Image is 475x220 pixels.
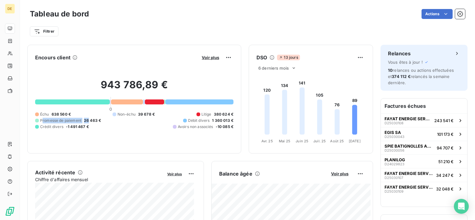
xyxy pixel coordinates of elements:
span: 26 463 € [84,118,101,123]
span: FAYAT ENERGIE SERVICES [385,116,432,121]
span: Promesse de paiement [40,118,81,123]
span: PLANILOG [385,157,405,162]
span: Vous êtes à jour ! [388,60,423,65]
span: D25030109 [385,190,404,193]
span: 0 [109,107,112,112]
span: 638 560 € [52,112,71,117]
button: EGIS SAD25030043101 173 € [381,127,467,141]
button: Filtrer [30,26,58,36]
span: SPIE BATIGNOLLES AMITEC [385,144,434,149]
span: 10 [388,68,393,73]
span: 101 173 € [437,132,454,137]
tspan: [DATE] [349,139,361,143]
div: Open Intercom Messenger [454,199,469,214]
span: 34 247 € [436,173,454,178]
span: D25030043 [385,135,404,139]
span: Crédit divers [40,124,63,130]
h3: Tableau de bord [30,8,89,20]
span: 32 048 € [436,186,454,191]
span: 380 624 € [214,112,233,117]
div: DE [5,4,15,14]
span: 374 112 € [392,74,410,79]
span: FAYAT ENERGIE SERVICES [385,171,434,176]
h6: Balance âgée [219,170,252,177]
span: D25030107 [385,176,403,180]
span: 39 678 € [138,112,155,117]
h6: Activité récente [35,169,75,176]
span: 1 360 013 € [212,118,233,123]
button: Voir plus [200,55,221,60]
h2: 943 786,89 € [35,79,233,97]
span: -10 085 € [216,124,233,130]
button: Voir plus [329,171,350,176]
button: FAYAT ENERGIE SERVICESD2503010932 048 € [381,182,467,195]
span: Litige [201,112,211,117]
span: -1 491 467 € [66,124,89,130]
span: Non-échu [118,112,136,117]
h6: Factures échues [381,99,467,113]
span: 6 derniers mois [258,66,289,71]
span: 94 707 € [437,145,454,150]
span: relances ou actions effectuées et relancés la semaine dernière. [388,68,454,85]
button: PLANILOGD2402982351 210 € [381,154,467,168]
tspan: Mai 25 [279,139,290,143]
span: Échu [40,112,49,117]
span: 243 541 € [434,118,454,123]
tspan: Juil. 25 [313,139,326,143]
span: 51 210 € [438,159,454,164]
span: FAYAT ENERGIE SERVICES [385,185,434,190]
tspan: Juin 25 [296,139,308,143]
span: D24029823 [385,162,404,166]
span: Voir plus [202,55,219,60]
button: SPIE BATIGNOLLES AMITECD2503005694 707 € [381,141,467,154]
h6: DSO [256,54,267,61]
span: Voir plus [167,172,182,176]
span: Chiffre d'affaires mensuel [35,176,163,183]
span: D25030108 [385,121,404,125]
span: Voir plus [331,171,348,176]
img: Logo LeanPay [5,206,15,216]
span: Débit divers [188,118,210,123]
button: Actions [422,9,453,19]
span: D25030056 [385,149,404,152]
tspan: Août 25 [330,139,344,143]
button: FAYAT ENERGIE SERVICESD25030108243 541 € [381,113,467,127]
h6: Encours client [35,54,71,61]
span: Avoirs non associés [178,124,213,130]
tspan: Avr. 25 [261,139,273,143]
button: FAYAT ENERGIE SERVICESD2503010734 247 € [381,168,467,182]
button: Voir plus [165,171,184,176]
span: EGIS SA [385,130,401,135]
h6: Relances [388,50,411,57]
span: 13 jours [277,55,300,60]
